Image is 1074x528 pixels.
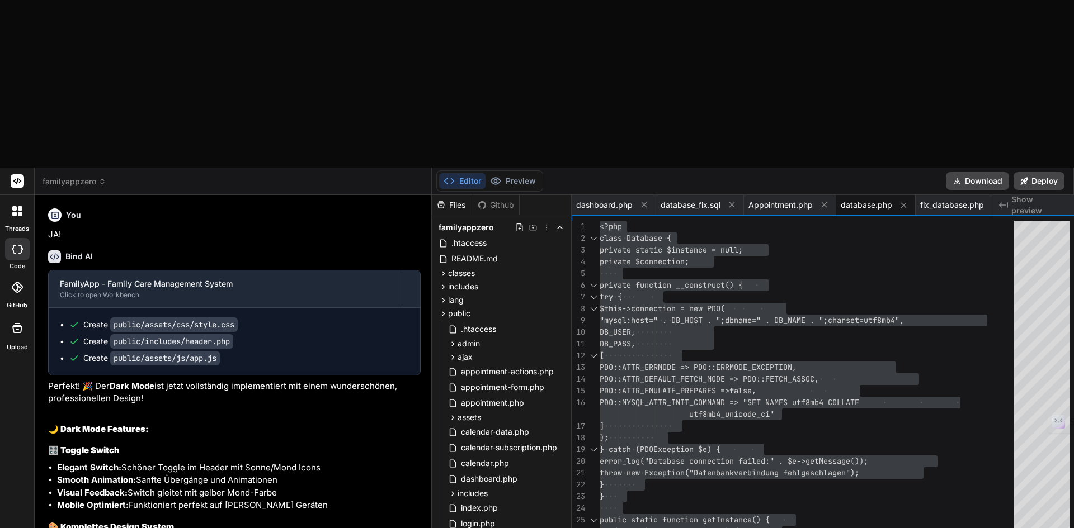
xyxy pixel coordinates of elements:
span: ); [600,432,609,443]
span: private function __construct() { [600,280,743,290]
span: .htaccess [460,322,497,336]
p: Perfekt! 🎉 Der ist jetzt vollständig implementiert mit einem wunderschönen, professionellen Design! [48,380,421,405]
span: } [600,491,604,501]
button: FamilyApp - Family Care Management SystemClick to open Workbench [49,270,402,307]
div: 16 [572,397,585,408]
span: PDO::MYSQL_ATTR_INIT_COMMAND = [600,397,734,407]
div: Github [473,199,519,211]
span: class Database { [600,233,671,243]
span: appointment-form.php [460,380,545,394]
span: throw new Exception("Datenbankverbindu [600,468,770,478]
div: 3 [572,244,585,256]
span: assets [458,412,481,423]
span: includes [458,488,488,499]
span: [ [600,350,604,360]
span: public static function getInstance() { [600,515,770,525]
span: calendar.php [460,456,510,470]
span: private static $instance = null; [600,245,743,255]
span: PDO::ATTR_ERRMODE => PDO::ERRM [600,362,734,372]
span: > "SET NAMES utf8mb4 COLLATE [734,397,859,407]
div: 13 [572,361,585,373]
label: code [10,261,25,271]
label: threads [5,224,29,234]
div: 12 [572,350,585,361]
strong: Smooth Animation: [57,474,136,485]
span: admin [458,338,480,349]
div: 24 [572,502,585,514]
span: familyappzero [439,222,494,233]
label: Upload [7,343,28,352]
div: 8 [572,303,585,315]
span: private $connection; [600,256,689,267]
span: ] [600,421,604,431]
div: 1 [572,221,585,232]
span: calendar-subscription.php [460,441,558,454]
div: 21 [572,467,585,479]
span: utf8mb4_unicode_ci" [689,409,774,419]
span: calendar-data.php [460,425,530,439]
div: 2 [572,232,585,244]
li: Switch gleitet mit gelber Mond-Farbe [57,487,421,500]
button: Preview [486,173,540,189]
div: Click to open Workbench [60,291,390,299]
div: 10 [572,326,585,338]
strong: 🌙 Dark Mode Features: [48,424,149,434]
div: 25 [572,514,585,526]
span: dashboard.php [576,199,633,211]
li: Funktioniert perfekt auf [PERSON_NAME] Geräten [57,499,421,512]
span: PDO::ATTR_EMULATE_PREPARES => [600,386,729,396]
div: 19 [572,444,585,455]
span: fix_database.php [920,199,984,211]
span: $this->connection = new PDO( [600,303,725,313]
div: Click to collapse the range. [586,444,601,455]
div: Click to collapse the range. [586,514,601,526]
span: "mysql:host=" . DB_HOST . ";dbname [600,315,752,325]
div: 5 [572,268,585,279]
span: <?php [600,221,622,231]
p: JA! [48,229,421,241]
button: Editor [439,173,486,189]
button: Deploy [1014,172,1064,190]
div: Click to collapse the range. [586,291,601,303]
div: FamilyApp - Family Care Management System [60,278,390,289]
button: Download [946,172,1009,190]
div: 7 [572,291,585,303]
span: error_log("Database connection failed: [600,456,770,466]
li: Schöner Toggle im Header mit Sonne/Mond Icons [57,462,421,474]
span: familyappzero [43,176,106,187]
span: DB_USER, [600,327,635,337]
span: " . $e->getMessage()); [770,456,868,466]
span: public [448,308,470,319]
strong: Visual Feedback: [57,487,128,498]
div: 14 [572,373,585,385]
div: Files [432,199,473,211]
span: ODE_EXCEPTION, [734,362,797,372]
span: } [600,479,604,489]
div: 18 [572,432,585,444]
span: } catch (PDOException $e) { [600,444,720,454]
span: =" . DB_NAME . ";charset=utf8mb4", [752,315,904,325]
span: DB_PASS, [600,339,635,349]
div: Click to collapse the range. [586,232,601,244]
span: ng fehlgeschlagen"); [770,468,859,478]
div: 23 [572,491,585,502]
code: public/includes/header.php [110,334,233,349]
li: Sanfte Übergänge und Animationen [57,474,421,487]
code: public/assets/css/style.css [110,317,238,332]
div: Click to collapse the range. [586,279,601,291]
span: try { [600,292,622,302]
span: index.php [460,501,499,515]
h6: You [66,210,81,221]
h6: Bind AI [65,251,93,262]
div: 11 [572,338,585,350]
strong: Mobile Optimiert: [57,500,129,510]
div: 17 [572,420,585,432]
strong: Dark Mode [110,380,154,391]
div: Create [83,336,233,347]
strong: Elegant Switch: [57,462,121,473]
div: 9 [572,315,585,326]
div: 20 [572,455,585,467]
div: Create [83,353,220,364]
div: 15 [572,385,585,397]
strong: 🎛️ Toggle Switch [48,445,120,455]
